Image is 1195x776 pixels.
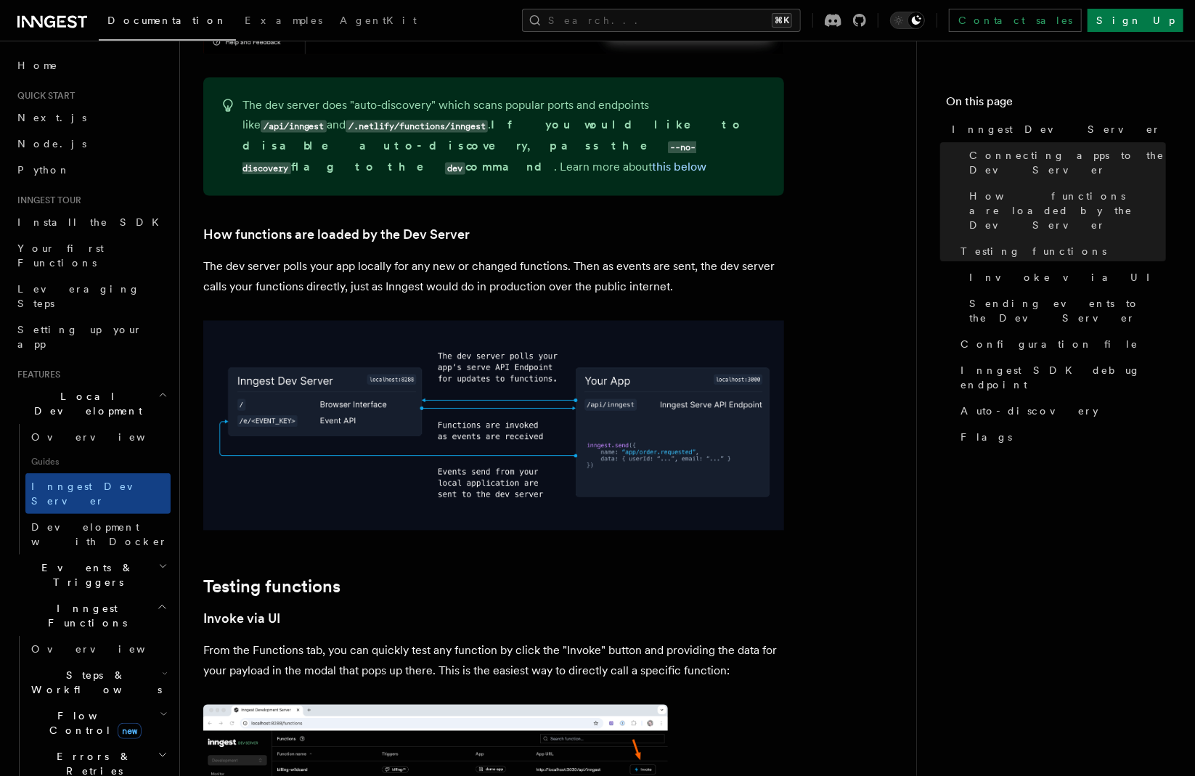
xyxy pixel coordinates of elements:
[12,52,171,78] a: Home
[952,122,1161,136] span: Inngest Dev Server
[963,183,1166,238] a: How functions are loaded by the Dev Server
[12,560,158,589] span: Events & Triggers
[25,708,160,738] span: Flow Control
[12,316,171,357] a: Setting up your app
[12,195,81,206] span: Inngest tour
[12,157,171,183] a: Python
[12,555,171,595] button: Events & Triggers
[242,95,767,179] p: The dev server does "auto-discovery" which scans popular ports and endpoints like and . . Learn m...
[946,93,1166,116] h4: On this page
[25,636,171,662] a: Overview
[25,662,171,703] button: Steps & Workflows
[99,4,236,41] a: Documentation
[25,514,171,555] a: Development with Docker
[955,331,1166,357] a: Configuration file
[17,138,86,150] span: Node.js
[772,13,792,28] kbd: ⌘K
[955,398,1166,424] a: Auto-discovery
[236,4,331,39] a: Examples
[203,609,280,629] a: Invoke via UI
[17,242,104,269] span: Your first Functions
[12,383,171,424] button: Local Development
[346,121,488,133] code: /.netlify/functions/inngest
[31,643,181,655] span: Overview
[118,723,142,739] span: new
[946,116,1166,142] a: Inngest Dev Server
[25,703,171,743] button: Flow Controlnew
[12,389,158,418] span: Local Development
[955,357,1166,398] a: Inngest SDK debug endpoint
[261,121,327,133] code: /api/inngest
[31,431,181,443] span: Overview
[203,321,784,530] img: dev-server-diagram-v2.png
[31,521,168,547] span: Development with Docker
[961,337,1138,351] span: Configuration file
[203,577,340,597] a: Testing functions
[12,90,75,102] span: Quick start
[969,189,1166,232] span: How functions are loaded by the Dev Server
[969,148,1166,177] span: Connecting apps to the Dev Server
[890,12,925,29] button: Toggle dark mode
[25,450,171,473] span: Guides
[12,105,171,131] a: Next.js
[340,15,417,26] span: AgentKit
[245,15,322,26] span: Examples
[17,216,168,228] span: Install the SDK
[331,4,425,39] a: AgentKit
[107,15,227,26] span: Documentation
[203,225,470,245] a: How functions are loaded by the Dev Server
[652,160,706,174] a: this below
[12,601,157,630] span: Inngest Functions
[969,270,1162,285] span: Invoke via UI
[25,424,171,450] a: Overview
[25,473,171,514] a: Inngest Dev Server
[17,283,140,309] span: Leveraging Steps
[25,668,162,697] span: Steps & Workflows
[12,276,171,316] a: Leveraging Steps
[12,369,60,380] span: Features
[31,481,155,507] span: Inngest Dev Server
[963,264,1166,290] a: Invoke via UI
[949,9,1082,32] a: Contact sales
[1088,9,1183,32] a: Sign Up
[961,430,1012,444] span: Flags
[17,164,70,176] span: Python
[955,238,1166,264] a: Testing functions
[242,118,744,174] strong: If you would like to disable auto-discovery, pass the flag to the command
[12,424,171,555] div: Local Development
[12,235,171,276] a: Your first Functions
[963,142,1166,183] a: Connecting apps to the Dev Server
[969,296,1166,325] span: Sending events to the Dev Server
[12,595,171,636] button: Inngest Functions
[203,257,784,298] p: The dev server polls your app locally for any new or changed functions. Then as events are sent, ...
[522,9,801,32] button: Search...⌘K
[12,131,171,157] a: Node.js
[17,112,86,123] span: Next.js
[955,424,1166,450] a: Flags
[445,163,465,175] code: dev
[961,363,1166,392] span: Inngest SDK debug endpoint
[17,58,58,73] span: Home
[961,404,1098,418] span: Auto-discovery
[17,324,142,350] span: Setting up your app
[961,244,1106,258] span: Testing functions
[963,290,1166,331] a: Sending events to the Dev Server
[12,209,171,235] a: Install the SDK
[203,641,784,682] p: From the Functions tab, you can quickly test any function by click the "Invoke" button and provid...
